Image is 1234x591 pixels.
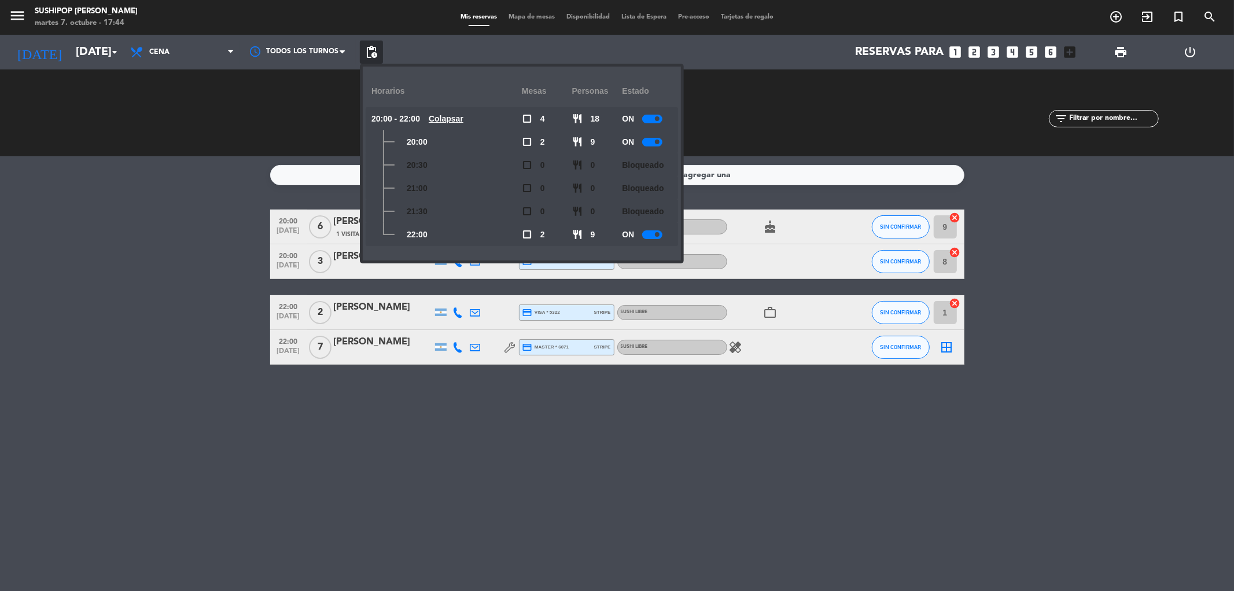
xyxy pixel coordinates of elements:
span: 0 [591,159,595,172]
i: work_outline [764,306,778,320]
span: 9 [591,228,595,241]
span: Cena [149,48,170,56]
span: 20:00 - 22:00 [371,112,420,126]
button: SIN CONFIRMAR [872,215,930,238]
span: ON [622,112,634,126]
span: Lista de Espera [616,14,672,20]
span: check_box_outline_blank [522,160,532,170]
span: 20:00 [274,214,303,227]
span: ON [622,135,634,149]
input: Filtrar por nombre... [1069,112,1158,125]
span: 6 [309,215,331,238]
i: turned_in_not [1172,10,1185,24]
span: check_box_outline_blank [522,183,532,193]
i: search [1203,10,1217,24]
span: check_box_outline_blank [522,113,532,124]
span: restaurant [572,137,583,147]
button: menu [9,7,26,28]
span: SUSHI LIBRE [621,310,648,314]
span: SUSHI LIBRE [621,344,648,349]
span: 4 [540,112,545,126]
i: looks_one [948,45,963,60]
u: Colapsar [429,114,463,123]
i: looks_6 [1044,45,1059,60]
span: 21:00 [407,182,428,195]
div: LOG OUT [1155,35,1225,69]
i: credit_card [522,307,533,318]
span: 22:00 [407,228,428,241]
i: filter_list [1055,112,1069,126]
span: 3 [309,250,331,273]
span: 2 [540,228,545,241]
span: Pre-acceso [672,14,715,20]
button: SIN CONFIRMAR [872,250,930,273]
span: stripe [594,309,611,316]
div: [PERSON_NAME] [334,335,432,350]
span: 20:00 [274,248,303,262]
span: 0 [540,182,545,195]
span: 0 [591,182,595,195]
div: personas [572,75,622,107]
span: restaurant [572,160,583,170]
i: cake [764,220,778,234]
i: looks_two [967,45,982,60]
span: 7 [309,336,331,359]
i: border_all [940,340,954,354]
i: add_box [1063,45,1078,60]
div: Horarios [371,75,522,107]
span: restaurant [572,206,583,216]
i: add_circle_outline [1109,10,1123,24]
span: 22:00 [274,334,303,347]
span: master * 6071 [522,342,569,353]
span: 2 [540,135,545,149]
i: arrow_drop_down [108,45,121,59]
span: visa * 5322 [522,307,560,318]
span: Bloqueado [622,182,664,195]
span: check_box_outline_blank [522,137,532,147]
div: martes 7. octubre - 17:44 [35,17,138,29]
span: 20:30 [407,159,428,172]
span: SIN CONFIRMAR [880,223,921,230]
span: [DATE] [274,262,303,275]
span: Reservas para [856,45,944,59]
span: Bloqueado [622,205,664,218]
span: 2 [309,301,331,324]
span: SIN CONFIRMAR [880,309,921,315]
i: looks_4 [1005,45,1021,60]
i: looks_3 [986,45,1001,60]
span: [DATE] [274,227,303,240]
i: cancel [949,298,961,309]
span: Mis reservas [455,14,503,20]
i: credit_card [522,342,533,353]
div: [PERSON_NAME] [334,214,432,229]
span: restaurant [572,183,583,193]
i: looks_5 [1025,45,1040,60]
i: cancel [949,212,961,223]
span: check_box_outline_blank [522,206,532,216]
span: 0 [591,205,595,218]
span: ON [622,228,634,241]
span: 0 [540,205,545,218]
i: power_settings_new [1184,45,1198,59]
span: 9 [591,135,595,149]
span: check_box_outline_blank [522,229,532,240]
div: [PERSON_NAME] [334,249,432,264]
i: menu [9,7,26,24]
div: Sushipop [PERSON_NAME] [35,6,138,17]
span: pending_actions [364,45,378,59]
span: 0 [540,159,545,172]
span: restaurant [572,113,583,124]
span: print [1114,45,1128,59]
span: stripe [594,343,611,351]
i: healing [729,340,743,354]
span: SIN CONFIRMAR [880,344,921,350]
span: [DATE] [274,347,303,361]
span: 22:00 [274,299,303,313]
i: [DATE] [9,39,70,65]
span: 20:00 [407,135,428,149]
button: SIN CONFIRMAR [872,336,930,359]
span: Mapa de mesas [503,14,561,20]
span: Bloqueado [622,159,664,172]
span: SIN CONFIRMAR [880,258,921,265]
i: cancel [949,247,961,258]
